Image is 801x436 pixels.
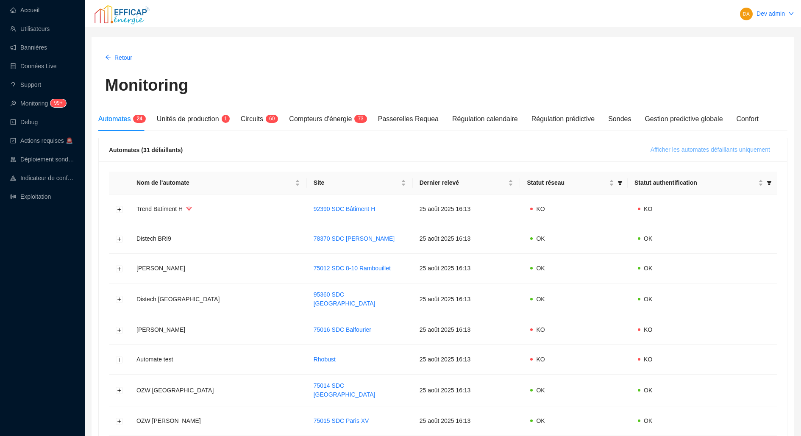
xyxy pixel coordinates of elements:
span: OK [536,296,545,303]
td: 25 août 2025 16:13 [413,315,520,345]
span: Nom de l'automate [136,178,293,187]
a: 75015 SDC Paris XV [314,417,369,424]
span: filter [765,177,773,189]
a: Dev admin [756,10,785,17]
a: 75014 SDC [GEOGRAPHIC_DATA] [314,382,375,398]
span: 0 [272,116,275,122]
a: 75016 SDC Balfourier [314,326,371,333]
a: databaseDonnées Live [10,63,57,69]
sup: 24 [133,115,145,123]
th: Dernier relevé [413,172,520,194]
td: 25 août 2025 16:13 [413,194,520,224]
span: KO [536,356,545,363]
span: Distech [GEOGRAPHIC_DATA] [136,296,220,303]
td: 25 août 2025 16:13 [413,406,520,436]
span: Unités de production [157,115,219,122]
span: Dernier relevé [420,178,507,187]
span: Compteurs d'énergie [289,115,352,122]
span: [PERSON_NAME] [136,265,185,272]
span: Statut réseau [527,178,607,187]
a: 78370 SDC [PERSON_NAME] [314,235,395,242]
span: KO [536,206,545,212]
span: Retour [114,53,132,62]
th: Statut authentification [628,172,777,194]
span: OK [536,265,545,272]
span: [PERSON_NAME] [136,326,185,333]
th: Statut réseau [520,172,628,194]
span: KO [644,206,652,212]
th: Nom de l'automate [130,172,307,194]
button: Développer la ligne [116,296,123,303]
div: Sondes [608,114,631,124]
sup: 60 [266,115,278,123]
a: Rhobust [314,356,336,363]
span: Automates [98,115,131,122]
span: 1 [224,116,227,122]
span: KO [536,326,545,333]
span: 3 [361,116,364,122]
a: 75012 SDC 8-10 Rambouillet [314,265,391,272]
td: 25 août 2025 16:13 [413,375,520,406]
a: 92390 SDC Bâtiment H [314,206,375,212]
a: questionSupport [10,81,41,88]
span: 4 [139,116,142,122]
div: Régulation calendaire [452,114,518,124]
a: 95360 SDC [GEOGRAPHIC_DATA] [314,291,375,307]
sup: 158 [50,99,66,107]
a: homeAccueil [10,7,39,14]
div: Régulation prédictive [531,114,595,124]
a: teamUtilisateurs [10,25,50,32]
span: Trend Batiment H [136,206,183,212]
span: OK [644,387,652,394]
sup: 1 [222,115,230,123]
sup: 73 [354,115,367,123]
span: filter [617,181,623,186]
a: clusterDéploiement sondes [10,156,75,163]
td: 25 août 2025 16:13 [413,345,520,375]
span: OZW [PERSON_NAME] [136,417,201,424]
td: 25 août 2025 16:13 [413,224,520,254]
a: codeDebug [10,119,38,125]
span: OK [644,417,652,424]
span: arrow-left [105,54,111,60]
td: 25 août 2025 16:13 [413,254,520,283]
button: Développer la ligne [116,356,123,363]
span: Site [314,178,399,187]
button: Développer la ligne [116,387,123,394]
span: OK [644,296,652,303]
span: 7 [358,116,361,122]
button: Développer la ligne [116,206,123,213]
span: filter [616,177,624,189]
span: OK [536,387,545,394]
h1: Monitoring [105,75,188,95]
span: check-square [10,138,16,144]
td: 25 août 2025 16:13 [413,283,520,315]
button: Retour [98,51,139,64]
span: Passerelles Requea [378,115,439,122]
a: notificationBannières [10,44,47,51]
span: KO [644,326,652,333]
img: 21a1b9dc26c3388413a7383f0df45f3c [740,8,753,20]
span: OK [536,235,545,242]
span: Actions requises 🚨 [20,137,73,144]
th: Site [307,172,413,194]
div: Gestion predictive globale [645,114,723,124]
span: Automate test [136,356,173,363]
button: Développer la ligne [116,265,123,272]
span: Distech BRI9 [136,235,171,242]
button: Développer la ligne [116,418,123,425]
a: slidersExploitation [10,193,51,200]
span: OK [536,417,545,424]
span: OZW [GEOGRAPHIC_DATA] [136,387,214,394]
button: Développer la ligne [116,236,123,242]
span: KO [644,356,652,363]
span: 2 [136,116,139,122]
span: wifi [186,206,192,212]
